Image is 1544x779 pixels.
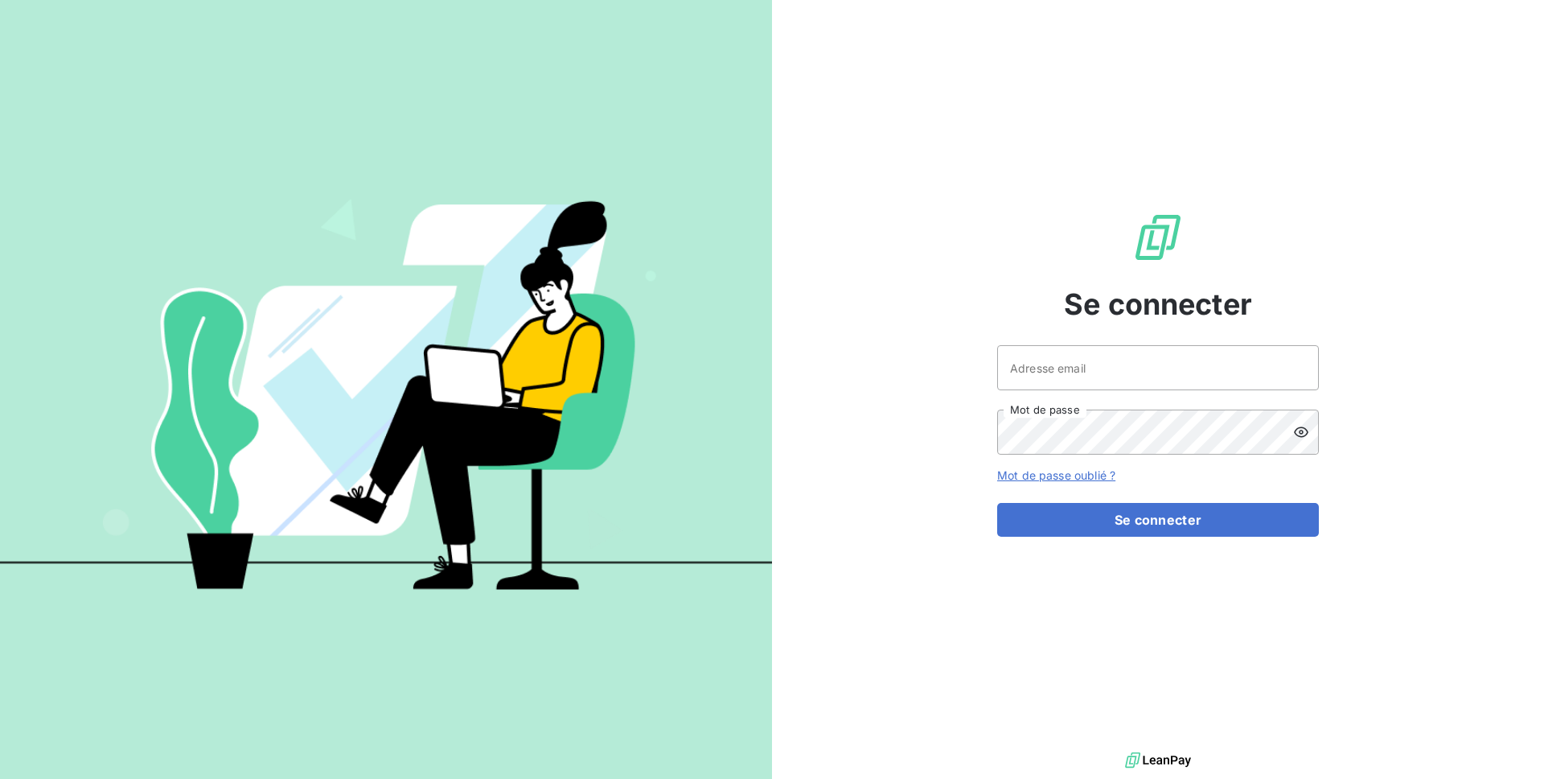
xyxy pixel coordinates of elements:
a: Mot de passe oublié ? [997,468,1115,482]
button: Se connecter [997,503,1319,537]
input: placeholder [997,345,1319,390]
img: Logo LeanPay [1132,212,1184,263]
img: logo [1125,748,1191,773]
span: Se connecter [1064,282,1252,326]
